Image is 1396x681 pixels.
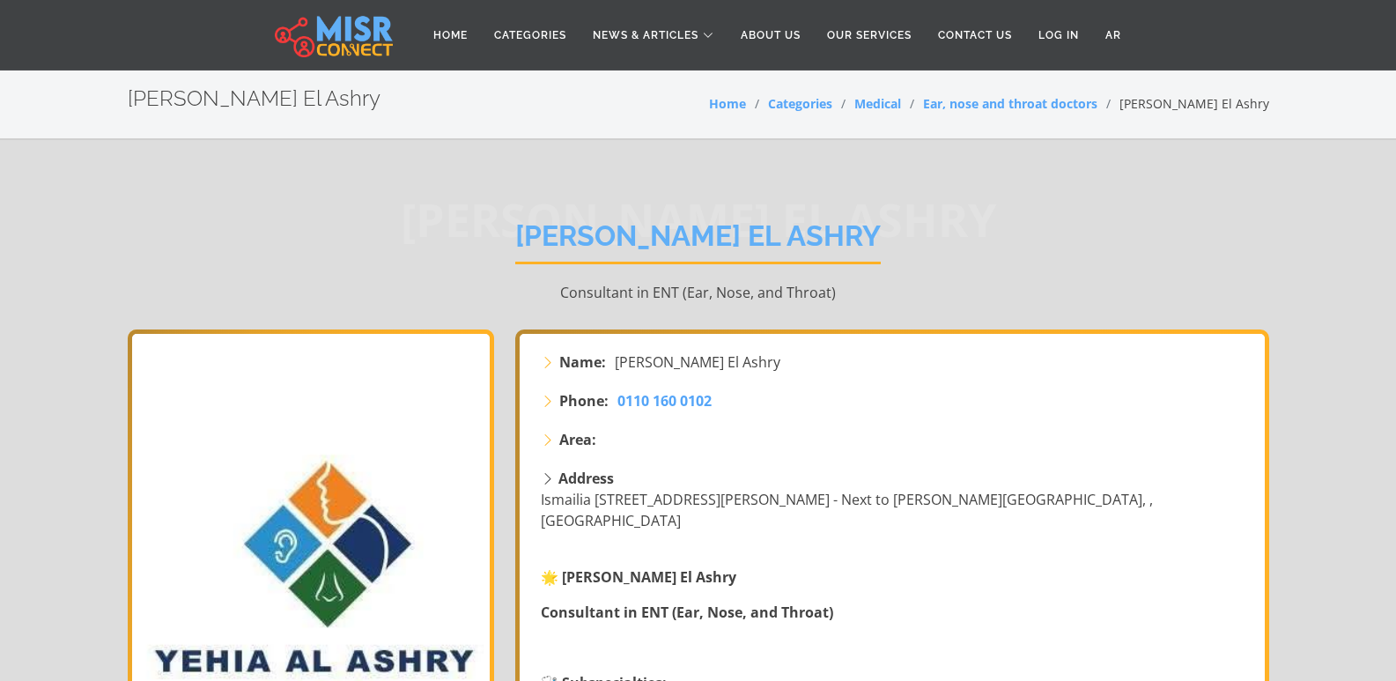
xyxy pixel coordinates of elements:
a: Medical [854,95,901,112]
a: Log in [1025,19,1092,52]
a: Categories [481,19,580,52]
strong: 🌟 [PERSON_NAME] El Ashry [541,567,736,587]
a: Ear, nose and throat doctors [923,95,1097,112]
strong: Phone: [559,390,609,411]
a: Our Services [814,19,925,52]
a: Contact Us [925,19,1025,52]
strong: Address [558,469,614,488]
strong: Area: [559,429,596,450]
a: 0110 160 0102 [617,390,712,411]
a: Categories [768,95,832,112]
span: Ismailia [STREET_ADDRESS][PERSON_NAME] - Next to [PERSON_NAME][GEOGRAPHIC_DATA], , [GEOGRAPHIC_DATA] [541,490,1153,530]
span: [PERSON_NAME] El Ashry [615,352,780,373]
a: Home [709,95,746,112]
strong: Consultant in ENT (Ear, Nose, and Throat) [541,603,833,622]
p: Consultant in ENT (Ear, Nose, and Throat) [128,282,1269,303]
a: Home [420,19,481,52]
a: About Us [728,19,814,52]
span: News & Articles [593,27,698,43]
h1: [PERSON_NAME] El Ashry [515,219,881,264]
a: AR [1092,19,1134,52]
a: News & Articles [580,19,728,52]
span: 0110 160 0102 [617,391,712,411]
strong: Name: [559,352,606,373]
li: [PERSON_NAME] El Ashry [1097,94,1269,113]
img: main.misr_connect [275,13,393,57]
h2: [PERSON_NAME] El Ashry [128,86,380,112]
